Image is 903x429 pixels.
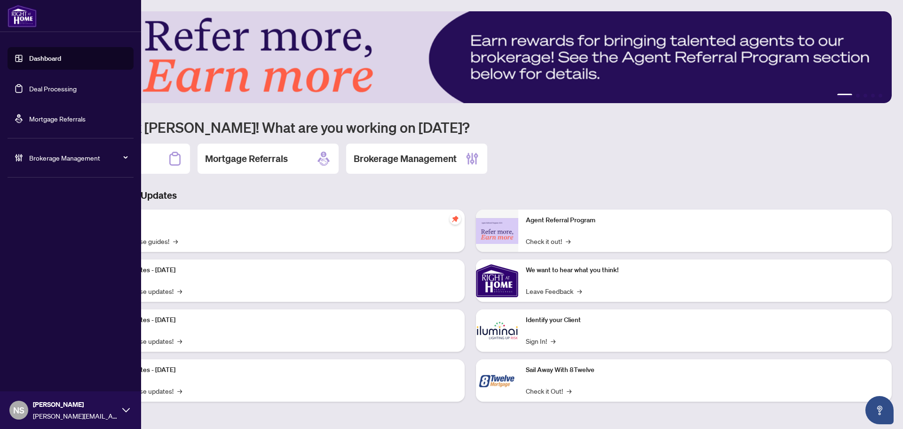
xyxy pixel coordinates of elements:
p: Platform Updates - [DATE] [99,315,457,325]
span: → [567,386,571,396]
span: pushpin [450,213,461,225]
a: Check it out!→ [526,236,570,246]
a: Sign In!→ [526,336,555,346]
span: [PERSON_NAME][EMAIL_ADDRESS][DOMAIN_NAME] [33,411,118,421]
img: Agent Referral Program [476,218,518,244]
button: 2 [856,94,860,97]
span: → [577,286,582,296]
span: → [177,386,182,396]
a: Leave Feedback→ [526,286,582,296]
a: Deal Processing [29,84,77,93]
span: → [566,236,570,246]
img: logo [8,5,37,27]
a: Dashboard [29,54,61,63]
span: → [177,286,182,296]
h3: Brokerage & Industry Updates [49,189,892,202]
img: Sail Away With 8Twelve [476,359,518,402]
button: Open asap [865,396,894,424]
span: [PERSON_NAME] [33,399,118,410]
span: → [173,236,178,246]
span: → [551,336,555,346]
span: NS [13,404,24,417]
p: We want to hear what you think! [526,265,884,275]
h2: Mortgage Referrals [205,152,288,165]
p: Self-Help [99,215,457,226]
button: 1 [837,94,852,97]
h1: Welcome back [PERSON_NAME]! What are you working on [DATE]? [49,118,892,136]
img: We want to hear what you think! [476,259,518,302]
button: 5 [879,94,882,97]
img: Identify your Client [476,309,518,352]
p: Sail Away With 8Twelve [526,365,884,375]
span: → [177,336,182,346]
span: Brokerage Management [29,153,127,163]
p: Platform Updates - [DATE] [99,365,457,375]
p: Identify your Client [526,315,884,325]
h2: Brokerage Management [354,152,457,165]
img: Slide 0 [49,11,892,103]
button: 4 [871,94,875,97]
p: Agent Referral Program [526,215,884,226]
a: Mortgage Referrals [29,114,86,123]
a: Check it Out!→ [526,386,571,396]
p: Platform Updates - [DATE] [99,265,457,275]
button: 3 [863,94,867,97]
